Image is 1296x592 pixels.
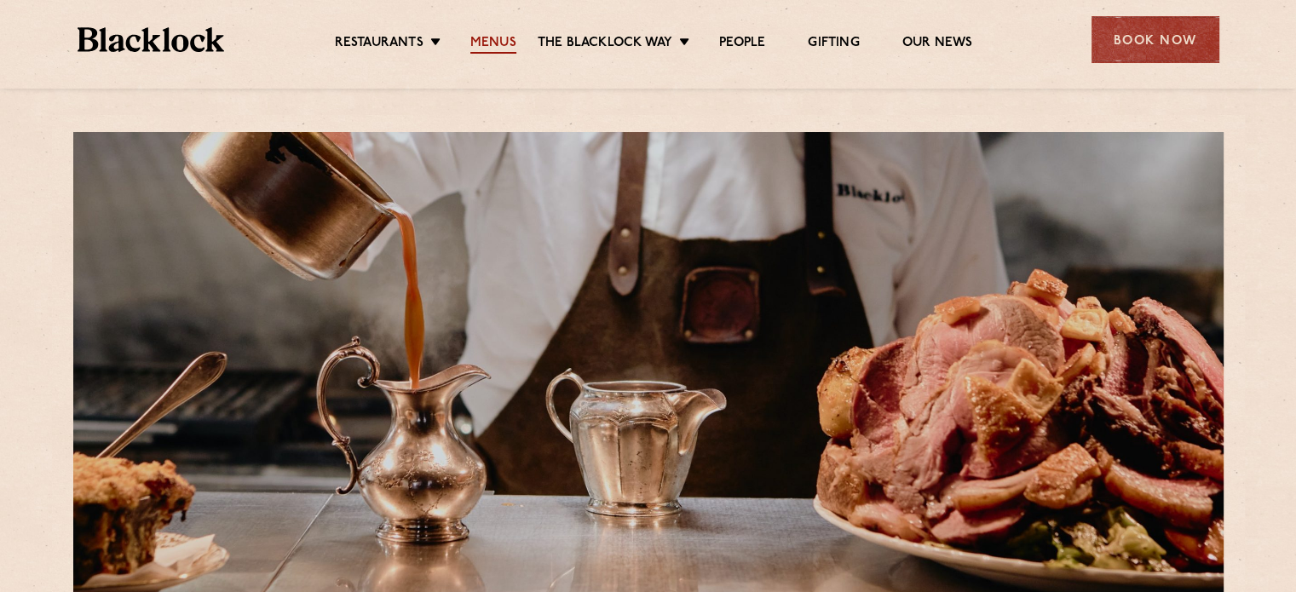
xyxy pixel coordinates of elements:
img: BL_Textured_Logo-footer-cropped.svg [78,27,225,52]
a: People [719,35,765,54]
a: The Blacklock Way [538,35,672,54]
a: Restaurants [335,35,423,54]
a: Our News [902,35,973,54]
div: Book Now [1092,16,1219,63]
a: Menus [470,35,516,54]
a: Gifting [808,35,859,54]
